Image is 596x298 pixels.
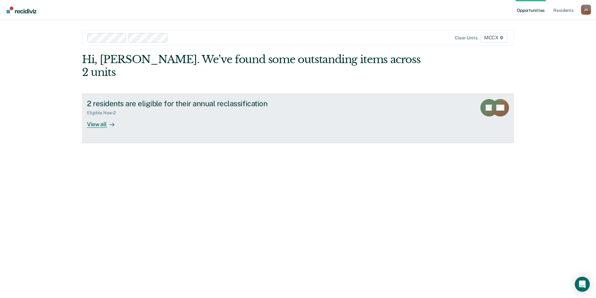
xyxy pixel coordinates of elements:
div: Open Intercom Messenger [575,277,590,292]
div: View all [87,116,122,128]
button: Profile dropdown button [581,5,591,15]
div: Eligible Now : 2 [87,110,121,116]
div: Hi, [PERSON_NAME]. We’ve found some outstanding items across 2 units [82,53,428,79]
span: MCCX [480,33,507,43]
div: J N [581,5,591,15]
a: 2 residents are eligible for their annual reclassificationEligible Now:2View all [82,94,514,143]
div: 2 residents are eligible for their annual reclassification [87,99,306,108]
div: Clear units [455,35,478,41]
img: Recidiviz [7,7,36,13]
